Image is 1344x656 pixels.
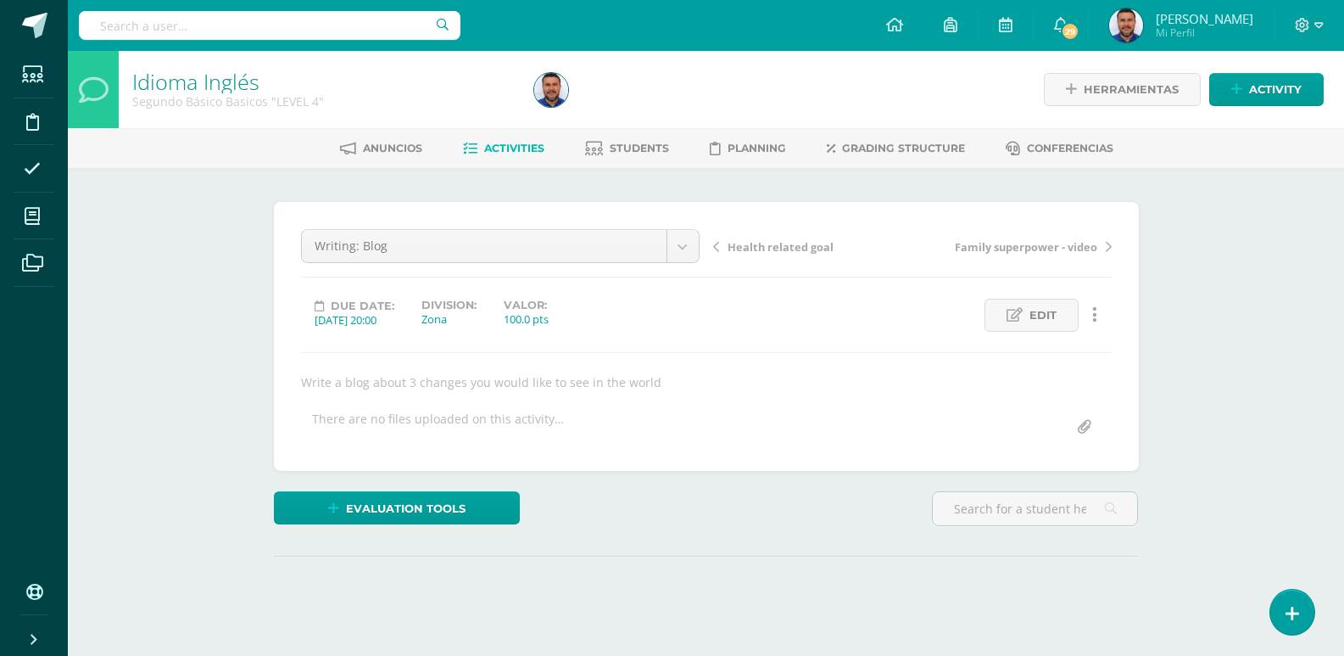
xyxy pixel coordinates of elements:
[713,238,912,255] a: Health related goal
[1061,22,1079,41] span: 29
[912,238,1112,255] a: Family superpower - video
[346,493,466,524] span: Evaluation tools
[312,411,564,444] div: There are no files uploaded on this activity…
[728,239,834,255] span: Health related goal
[504,299,549,311] label: Valor:
[504,311,549,327] div: 100.0 pts
[463,135,544,162] a: Activities
[132,93,514,109] div: Segundo Básico Basicos 'LEVEL 4'
[132,67,259,96] a: Idioma Inglés
[294,374,1118,390] div: Write a blog about 3 changes you would like to see in the world
[79,11,460,40] input: Search a user…
[1156,10,1253,27] span: [PERSON_NAME]
[315,312,394,328] div: [DATE] 20:00
[340,135,422,162] a: Anuncios
[1209,73,1324,106] a: Activity
[827,135,965,162] a: Grading structure
[1044,73,1201,106] a: Herramientas
[1249,74,1302,105] span: Activity
[132,70,514,93] h1: Idioma Inglés
[421,311,477,327] div: Zona
[585,135,669,162] a: Students
[331,300,394,312] span: Due date:
[610,142,669,154] span: Students
[274,491,520,524] a: Evaluation tools
[421,299,477,311] label: Division:
[484,142,544,154] span: Activities
[955,239,1097,255] span: Family superpower - video
[363,142,422,154] span: Anuncios
[534,73,568,107] img: 1e40cb41d2dde1487ece8400d40bf57c.png
[1027,142,1113,154] span: Conferencias
[710,135,786,162] a: Planning
[1006,135,1113,162] a: Conferencias
[1029,300,1057,331] span: Edit
[1084,74,1179,105] span: Herramientas
[315,230,654,262] span: Writing: Blog
[302,230,699,262] a: Writing: Blog
[728,142,786,154] span: Planning
[842,142,965,154] span: Grading structure
[933,492,1137,525] input: Search for a student here…
[1156,25,1253,40] span: Mi Perfil
[1109,8,1143,42] img: 1e40cb41d2dde1487ece8400d40bf57c.png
